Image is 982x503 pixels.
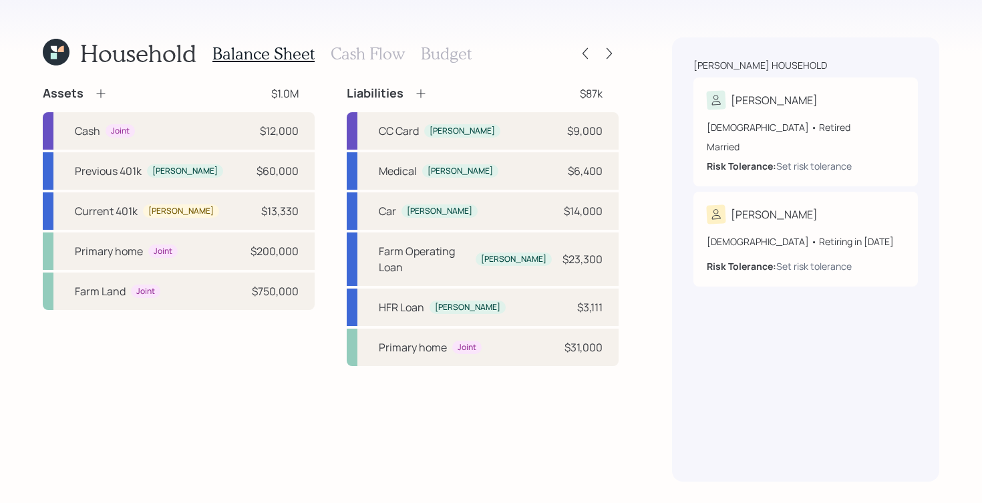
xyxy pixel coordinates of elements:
div: $750,000 [252,283,299,299]
div: Previous 401k [75,163,142,179]
div: [PERSON_NAME] [731,92,818,108]
div: Joint [154,246,172,257]
div: [DEMOGRAPHIC_DATA] • Retiring in [DATE] [707,234,905,248]
div: $6,400 [568,163,603,179]
div: $3,111 [577,299,603,315]
div: $14,000 [564,203,603,219]
h3: Budget [421,44,472,63]
h3: Balance Sheet [212,44,315,63]
div: [PERSON_NAME] [481,254,546,265]
h4: Assets [43,86,84,101]
div: $200,000 [251,243,299,259]
h4: Liabilities [347,86,403,101]
div: Cash [75,123,100,139]
div: $31,000 [564,339,603,355]
div: [PERSON_NAME] household [693,59,827,72]
div: Set risk tolerance [776,159,852,173]
div: Married [707,140,905,154]
div: $1.0M [271,86,299,102]
div: [PERSON_NAME] [407,206,472,217]
div: Set risk tolerance [776,259,852,273]
div: HFR Loan [379,299,424,315]
div: CC Card [379,123,419,139]
div: [PERSON_NAME] [731,206,818,222]
div: [PERSON_NAME] [435,302,500,313]
div: $60,000 [257,163,299,179]
div: Car [379,203,396,219]
div: Farm Operating Loan [379,243,470,275]
div: [PERSON_NAME] [430,126,495,137]
b: Risk Tolerance: [707,160,776,172]
div: $9,000 [567,123,603,139]
div: Joint [111,126,130,137]
div: $12,000 [260,123,299,139]
div: Joint [458,342,476,353]
div: Farm Land [75,283,126,299]
div: $87k [580,86,603,102]
div: Joint [136,286,155,297]
div: Medical [379,163,417,179]
div: $13,330 [261,203,299,219]
b: Risk Tolerance: [707,260,776,273]
div: [PERSON_NAME] [428,166,493,177]
h1: Household [80,39,196,67]
div: [PERSON_NAME] [152,166,218,177]
div: Primary home [75,243,143,259]
div: Current 401k [75,203,138,219]
div: Primary home [379,339,447,355]
div: [PERSON_NAME] [148,206,214,217]
div: $23,300 [562,251,603,267]
div: [DEMOGRAPHIC_DATA] • Retired [707,120,905,134]
h3: Cash Flow [331,44,405,63]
